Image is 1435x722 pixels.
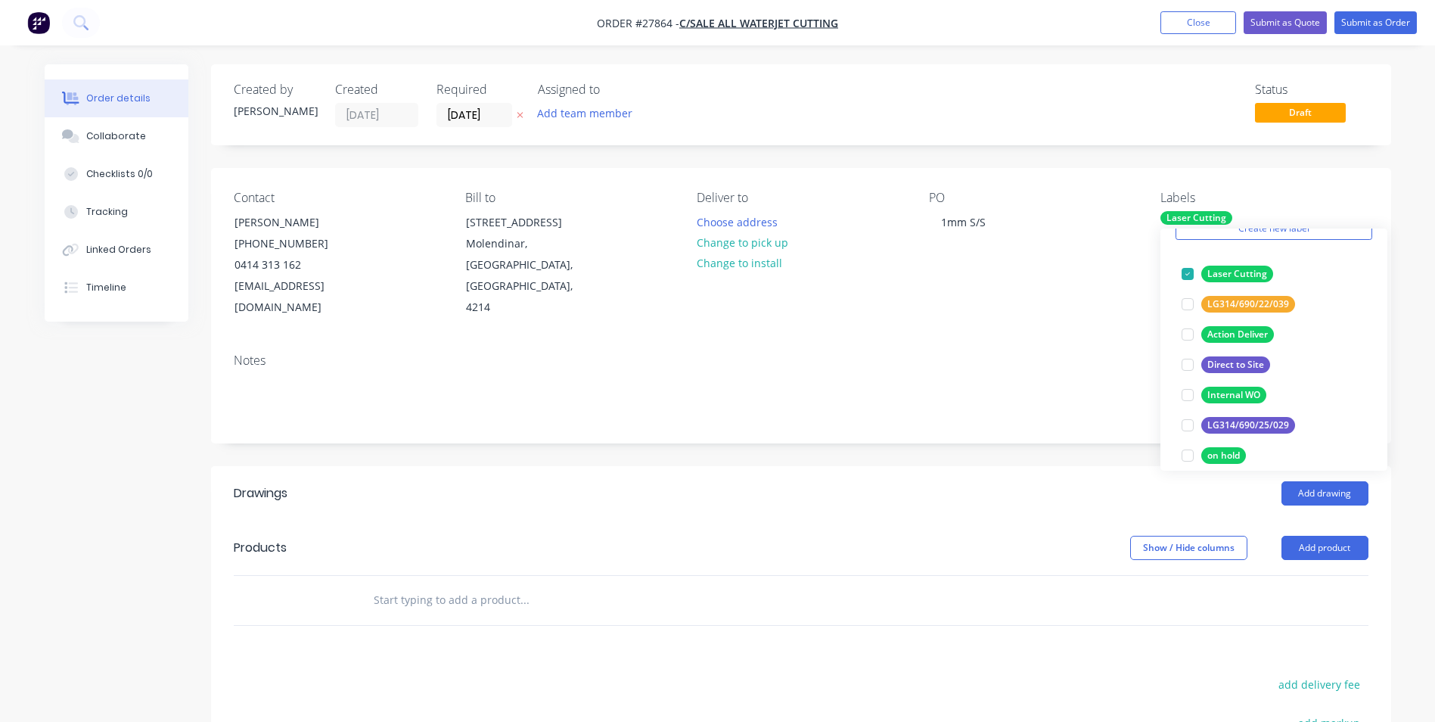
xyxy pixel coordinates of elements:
div: Required [436,82,520,97]
button: Add product [1281,536,1368,560]
button: Laser Cutting [1176,263,1279,285]
button: Show / Hide columns [1130,536,1247,560]
div: Labels [1160,191,1368,205]
div: [PERSON_NAME] [234,103,317,119]
button: Create new label [1176,217,1372,240]
div: 1mm S/S [929,211,998,233]
button: Checklists 0/0 [45,155,188,193]
button: Order details [45,79,188,117]
button: Submit as Quote [1244,11,1327,34]
img: Factory [27,11,50,34]
div: LG314/690/25/029 [1201,417,1295,434]
button: Change to install [688,253,790,273]
div: Action Deliver [1201,326,1274,343]
button: Action Deliver [1176,324,1280,345]
div: 0414 313 162 [235,254,360,275]
div: Laser Cutting [1160,211,1232,225]
span: Order #27864 - [597,16,679,30]
input: Start typing to add a product... [373,585,676,615]
a: C/SALE All Waterjet Cutting [679,16,838,30]
button: Add team member [538,103,641,123]
div: Products [234,539,287,557]
div: Linked Orders [86,243,151,257]
button: Linked Orders [45,231,188,269]
div: Collaborate [86,129,146,143]
div: Timeline [86,281,126,294]
button: Timeline [45,269,188,307]
div: Molendinar, [GEOGRAPHIC_DATA], [GEOGRAPHIC_DATA], 4214 [466,233,592,318]
div: Deliver to [697,191,904,205]
button: Internal WO [1176,384,1272,406]
div: [PERSON_NAME][PHONE_NUMBER]0414 313 162[EMAIL_ADDRESS][DOMAIN_NAME] [222,211,373,319]
div: Status [1255,82,1368,97]
div: Drawings [234,484,287,503]
div: Contact [234,191,441,205]
button: Direct to Site [1176,354,1276,375]
div: PO [929,191,1136,205]
button: Add drawing [1281,481,1368,506]
div: [PHONE_NUMBER] [235,233,360,254]
div: [STREET_ADDRESS] [466,212,592,233]
button: Change to pick up [688,232,796,253]
div: Laser Cutting [1201,266,1273,282]
div: Notes [234,353,1368,368]
div: Checklists 0/0 [86,167,153,181]
div: Direct to Site [1201,356,1270,373]
button: LG314/690/25/029 [1176,415,1301,436]
div: Tracking [86,205,128,219]
button: Add team member [529,103,640,123]
button: Tracking [45,193,188,231]
button: Collaborate [45,117,188,155]
div: Order details [86,92,151,105]
button: LG314/690/22/039 [1176,294,1301,315]
div: Internal WO [1201,387,1266,403]
div: Assigned to [538,82,689,97]
div: Created by [234,82,317,97]
div: Created [335,82,418,97]
button: Submit as Order [1334,11,1417,34]
div: [EMAIL_ADDRESS][DOMAIN_NAME] [235,275,360,318]
div: LG314/690/22/039 [1201,296,1295,313]
span: Draft [1255,103,1346,122]
button: Close [1160,11,1236,34]
button: on hold [1176,445,1252,466]
div: [STREET_ADDRESS]Molendinar, [GEOGRAPHIC_DATA], [GEOGRAPHIC_DATA], 4214 [453,211,604,319]
button: add delivery fee [1271,674,1368,695]
div: [PERSON_NAME] [235,212,360,233]
div: Bill to [465,191,672,205]
button: Choose address [688,211,785,232]
div: on hold [1201,447,1246,464]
